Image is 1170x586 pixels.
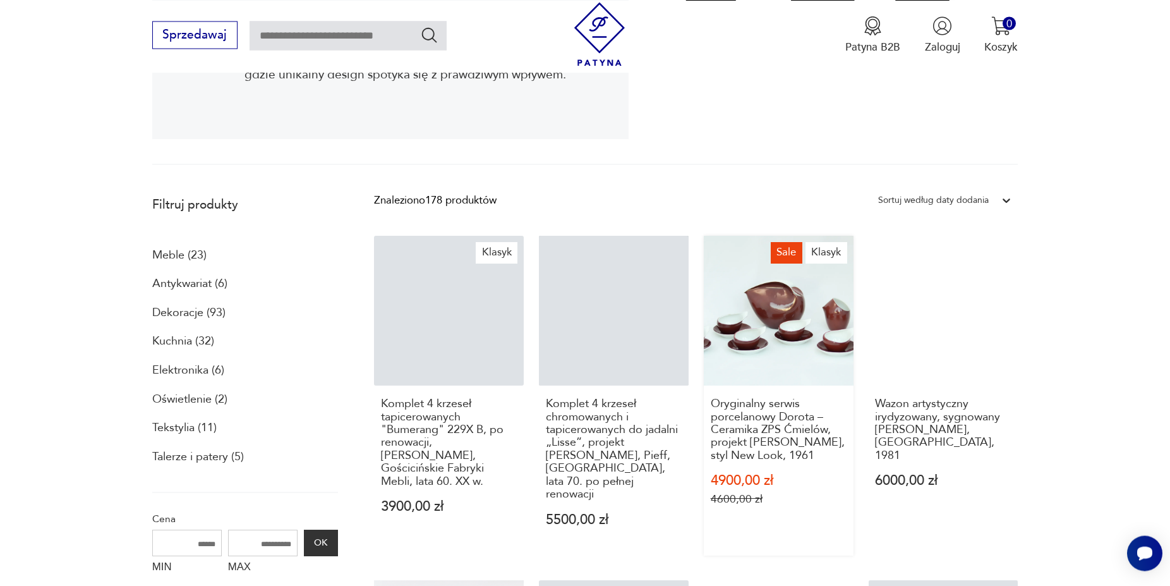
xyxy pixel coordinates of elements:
a: Dekoracje (93) [152,302,226,324]
button: Zaloguj [925,16,960,54]
a: Oświetlenie (2) [152,389,227,410]
p: Koszyk [984,39,1018,54]
a: SaleKlasykOryginalny serwis porcelanowy Dorota – Ceramika ZPS Ćmielów, projekt Lubomir Tomaszewsk... [704,236,853,556]
a: Tekstylia (11) [152,417,217,439]
div: 0 [1003,16,1016,30]
p: 4600,00 zł [711,492,847,506]
p: 3900,00 zł [381,500,517,513]
a: Kuchnia (32) [152,331,214,352]
p: 4900,00 zł [711,474,847,487]
button: Patyna B2B [845,16,900,54]
a: Elektronika (6) [152,360,224,381]
p: 5500,00 zł [546,513,682,527]
label: MIN [152,556,222,580]
img: Patyna - sklep z meblami i dekoracjami vintage [568,2,632,66]
h3: Oryginalny serwis porcelanowy Dorota – Ceramika ZPS Ćmielów, projekt [PERSON_NAME], styl New Look... [711,398,847,462]
p: 6000,00 zł [875,474,1011,487]
p: Patyna B2B [845,39,900,54]
a: Komplet 4 krzeseł chromowanych i tapicerowanych do jadalni „Lisse”, projekt Teda Batesa, Pieff, W... [539,236,689,556]
button: Szukaj [420,25,438,44]
button: OK [304,530,338,556]
p: Zaloguj [925,39,960,54]
button: Sprzedawaj [152,21,238,49]
p: Filtruj produkty [152,197,338,213]
img: Ikonka użytkownika [932,16,952,35]
label: MAX [228,556,298,580]
a: Meble (23) [152,245,207,266]
button: 0Koszyk [984,16,1018,54]
a: Wazon artystyczny irydyzowany, sygnowany Erwin Eisch, Niemcy, 1981Wazon artystyczny irydyzowany, ... [869,236,1018,556]
a: Antykwariat (6) [152,273,227,295]
img: Ikona koszyka [991,16,1011,35]
a: Ikona medaluPatyna B2B [845,16,900,54]
a: Sprzedawaj [152,30,238,40]
h3: Komplet 4 krzeseł tapicerowanych "Bumerang" 229X B, po renowacji, [PERSON_NAME], Gościcińskie Fab... [381,398,517,488]
img: Ikona medalu [863,16,883,35]
iframe: Smartsupp widget button [1127,535,1162,571]
div: Znaleziono 178 produktów [374,192,497,209]
h3: Komplet 4 krzeseł chromowanych i tapicerowanych do jadalni „Lisse”, projekt [PERSON_NAME], Pieff,... [546,398,682,501]
h3: Wazon artystyczny irydyzowany, sygnowany [PERSON_NAME], [GEOGRAPHIC_DATA], 1981 [875,398,1011,462]
p: Cena [152,511,338,527]
a: KlasykKomplet 4 krzeseł tapicerowanych "Bumerang" 229X B, po renowacji, R.Kulm, Gościcińskie Fabr... [374,236,524,556]
div: Sortuj według daty dodania [878,192,989,209]
a: Talerze i patery (5) [152,446,244,468]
